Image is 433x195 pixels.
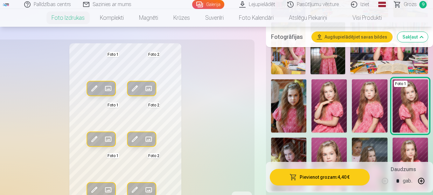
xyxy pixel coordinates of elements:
a: Suvenīri [198,9,231,27]
button: Augšupielādējiet savas bildes [312,32,392,42]
a: Magnēti [131,9,166,27]
a: Foto izdrukas [44,9,92,27]
span: 9 [419,1,427,8]
button: Pievienot grozam:4,40 € [270,169,370,185]
img: /fa1 [3,3,10,6]
div: Foto 1 [394,81,408,87]
h5: Fotogrāfijas [271,32,307,41]
a: Krūzes [166,9,198,27]
a: Atslēgu piekariņi [281,9,335,27]
h5: Daudzums [391,166,416,173]
button: Sakļaut [397,32,428,42]
a: Komplekti [92,9,131,27]
span: Grozs [404,1,417,8]
div: gab. [403,173,412,189]
a: Foto kalendāri [231,9,281,27]
a: Visi produkti [335,9,389,27]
